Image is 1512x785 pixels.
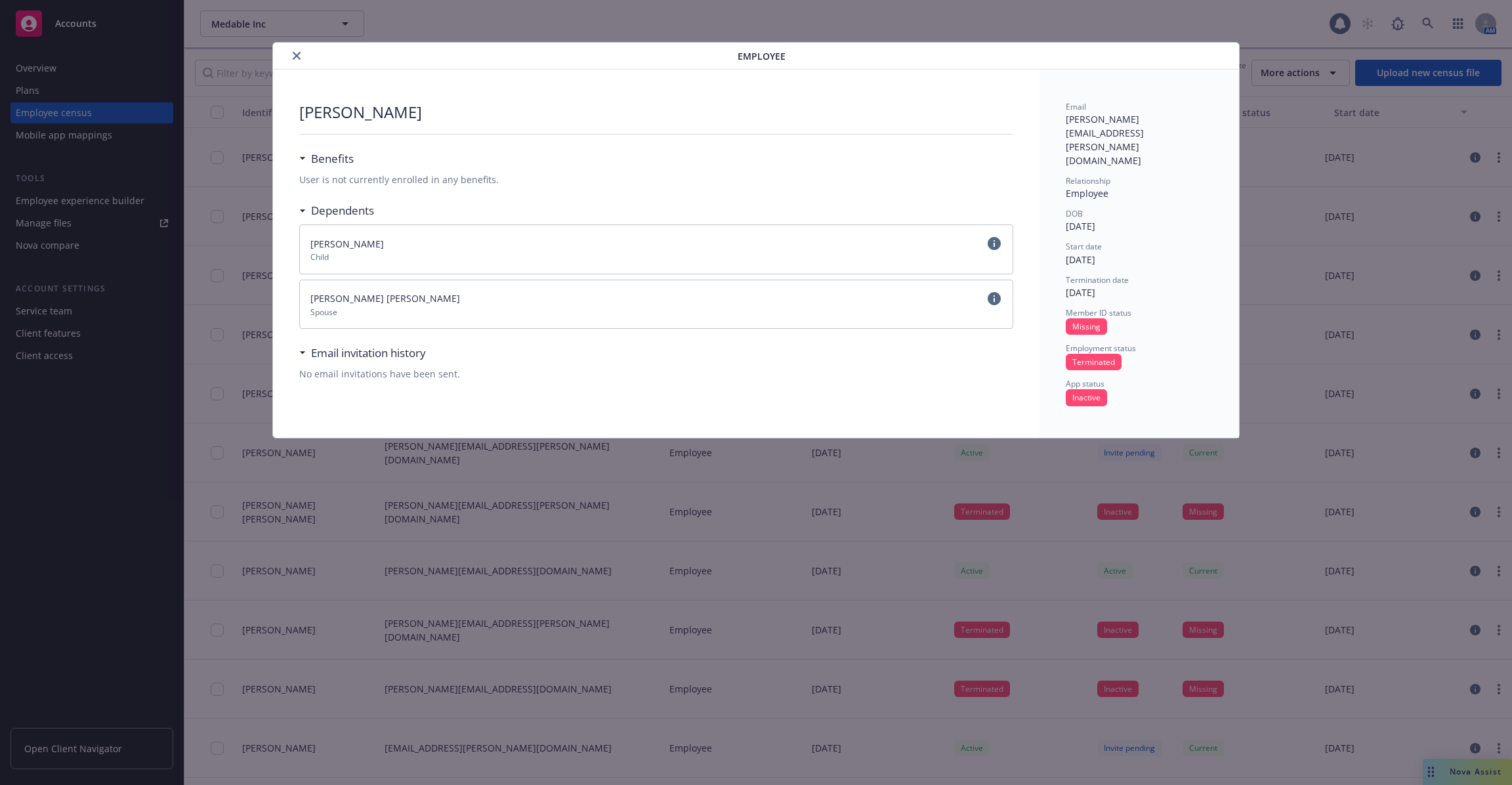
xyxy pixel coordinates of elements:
span: Relationship [1066,175,1110,186]
h3: Email invitation history [311,345,426,362]
span: [PERSON_NAME] [310,238,384,250]
p: [PERSON_NAME] [299,101,422,123]
div: No email invitations have been sent. [299,367,1014,381]
div: Email invitation history [299,345,426,362]
div: Dependents [299,202,374,219]
div: [DATE] [1066,253,1213,266]
a: circleInformation [986,291,1002,307]
a: circleInformation [986,236,1002,251]
div: [PERSON_NAME][EMAIL_ADDRESS][PERSON_NAME][DOMAIN_NAME] [1066,112,1213,167]
div: Terminated [1066,354,1122,370]
div: details for plan Employee [151,42,1360,438]
div: Benefits [299,150,354,167]
span: Child [310,251,1003,263]
span: [PERSON_NAME] [PERSON_NAME] [310,292,460,305]
span: Member ID status [1066,307,1131,318]
span: DOB [1066,208,1083,219]
div: User is not currently enrolled in any benefits. [299,173,1014,186]
span: Start date [1066,241,1102,252]
h3: Benefits [311,150,354,167]
span: Employee [738,49,786,63]
div: Missing [1066,318,1107,335]
div: Employee [1066,186,1213,200]
span: Employment status [1066,343,1136,354]
span: Spouse [310,307,1003,318]
span: Termination date [1066,274,1129,286]
button: close [289,48,304,64]
span: Email [1066,101,1086,112]
div: [DATE] [1066,286,1213,299]
div: [DATE] [1066,219,1213,233]
div: Inactive [1066,389,1107,406]
span: App status [1066,378,1104,389]
h3: Dependents [311,202,374,219]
